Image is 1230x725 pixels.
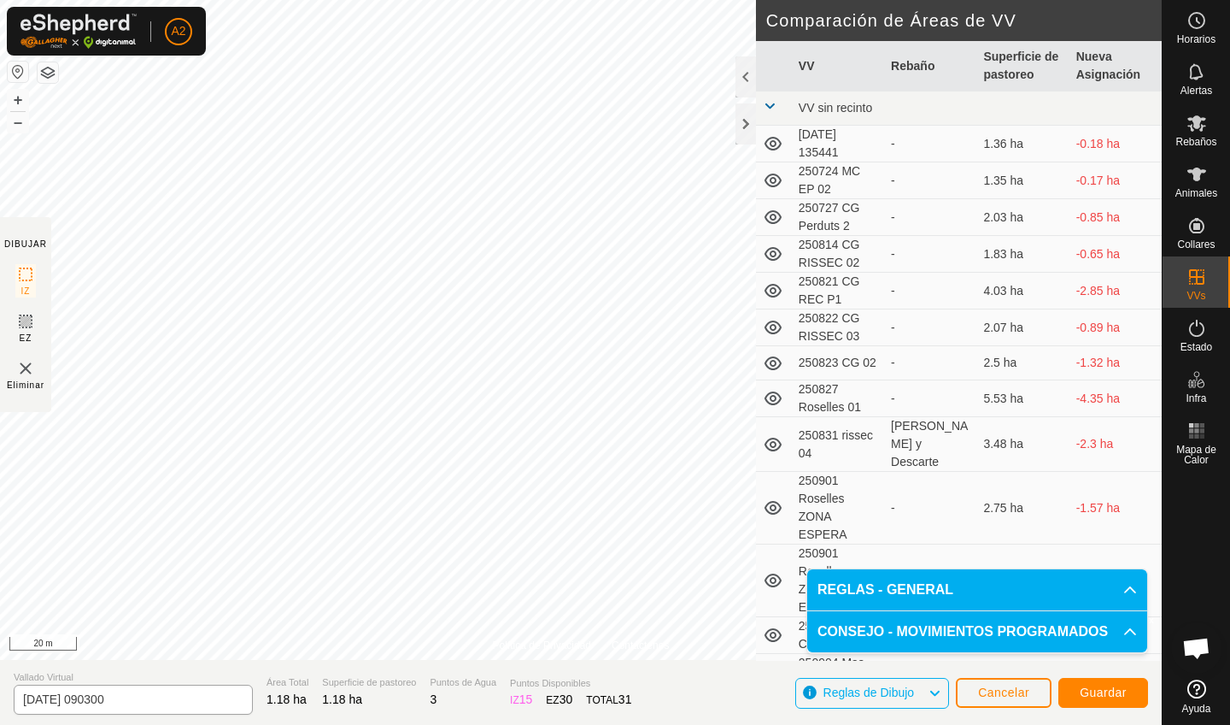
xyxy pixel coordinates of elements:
[792,654,884,691] td: 250904 Mas Coquels 02
[1080,686,1127,699] span: Guardar
[266,675,308,690] span: Área Total
[976,472,1069,545] td: 2.75 ha
[807,569,1147,610] p-accordion-header: REGLAS - GENERAL
[1177,239,1215,250] span: Collares
[14,670,253,685] span: Vallado Virtual
[976,236,1069,273] td: 1.83 ha
[21,285,31,298] span: IZ
[7,379,44,392] span: Eliminar
[322,693,362,706] span: 1.18 ha
[612,638,669,653] a: Contáctenos
[1180,85,1212,96] span: Alertas
[799,101,872,115] span: VV sin recinto
[976,162,1069,199] td: 1.35 ha
[792,41,884,91] th: VV
[976,545,1069,617] td: 3.16 ha
[493,638,591,653] a: Política de Privacidad
[792,309,884,346] td: 250822 CG RISSEC 03
[792,273,884,309] td: 250821 CG REC P1
[891,245,969,263] div: -
[891,172,969,190] div: -
[1069,346,1162,380] td: -1.32 ha
[956,678,1051,708] button: Cancelar
[1069,309,1162,346] td: -0.89 ha
[976,417,1069,472] td: 3.48 ha
[430,693,436,706] span: 3
[976,346,1069,380] td: 2.5 ha
[510,691,532,709] div: IZ
[510,676,631,691] span: Puntos Disponibles
[1182,704,1211,714] span: Ayuda
[8,62,28,82] button: Restablecer Mapa
[792,617,884,654] td: 250902 Mas Coquels 01
[1069,545,1162,617] td: -1.98 ha
[891,354,969,372] div: -
[1175,137,1216,147] span: Rebaños
[792,126,884,162] td: [DATE] 135441
[792,199,884,236] td: 250727 CG Perduts 2
[1069,417,1162,472] td: -2.3 ha
[1069,472,1162,545] td: -1.57 ha
[1167,445,1226,465] span: Mapa de Calor
[1069,162,1162,199] td: -0.17 ha
[1163,673,1230,721] a: Ayuda
[976,309,1069,346] td: 2.07 ha
[8,112,28,133] button: –
[976,126,1069,162] td: 1.36 ha
[618,693,632,706] span: 31
[792,417,884,472] td: 250831 rissec 04
[559,693,573,706] span: 30
[266,693,307,706] span: 1.18 ha
[38,62,58,83] button: Capas del Mapa
[1175,188,1217,198] span: Animales
[976,199,1069,236] td: 2.03 ha
[817,580,953,600] span: REGLAS - GENERAL
[20,14,137,49] img: Logo Gallagher
[1186,393,1206,404] span: Infra
[792,545,884,617] td: 250901 Roselles ZONA ESPERA 1
[884,41,976,91] th: Rebaño
[1171,622,1222,674] div: Chat abierto
[792,162,884,199] td: 250724 MC EP 02
[586,691,631,709] div: TOTAL
[792,346,884,380] td: 250823 CG 02
[978,686,1029,699] span: Cancelar
[766,10,1162,31] h2: Comparación de Áreas de VV
[1069,41,1162,91] th: Nueva Asignación
[891,209,969,227] div: -
[171,22,185,40] span: A2
[891,319,969,337] div: -
[891,135,969,153] div: -
[546,691,572,709] div: EZ
[976,380,1069,417] td: 5.53 ha
[976,41,1069,91] th: Superficie de pastoreo
[430,675,496,690] span: Puntos de Agua
[891,390,969,408] div: -
[1069,126,1162,162] td: -0.18 ha
[792,380,884,417] td: 250827 Roselles 01
[1180,342,1212,352] span: Estado
[15,358,36,379] img: VV
[807,611,1147,652] p-accordion-header: CONSEJO - MOVIMIENTOS PROGRAMADOS
[817,622,1108,642] span: CONSEJO - MOVIMIENTOS PROGRAMADOS
[1058,678,1148,708] button: Guardar
[823,686,915,699] span: Reglas de Dibujo
[322,675,416,690] span: Superficie de pastoreo
[891,282,969,300] div: -
[792,472,884,545] td: 250901 Roselles ZONA ESPERA
[1069,236,1162,273] td: -0.65 ha
[1177,34,1215,44] span: Horarios
[8,90,28,110] button: +
[1186,291,1205,301] span: VVs
[1069,199,1162,236] td: -0.85 ha
[891,417,969,471] div: [PERSON_NAME] y Descarte
[976,273,1069,309] td: 4.03 ha
[891,499,969,517] div: -
[1069,380,1162,417] td: -4.35 ha
[792,236,884,273] td: 250814 CG RISSEC 02
[20,332,32,345] span: EZ
[1069,273,1162,309] td: -2.85 ha
[519,693,533,706] span: 15
[4,238,47,251] div: DIBUJAR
